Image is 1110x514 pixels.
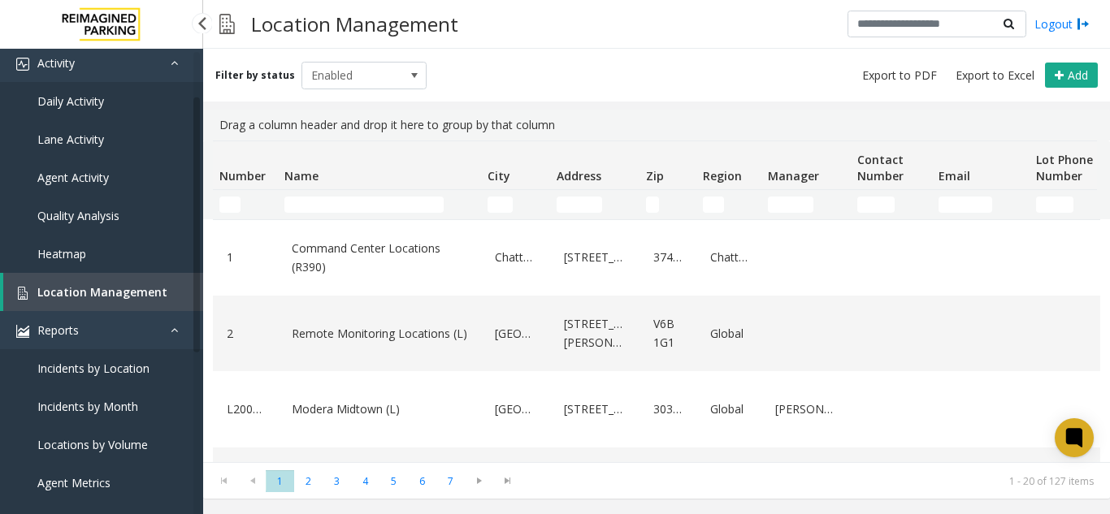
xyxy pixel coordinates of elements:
a: Global [706,321,752,347]
span: Activity [37,55,75,71]
img: logout [1077,15,1090,32]
input: Name Filter [284,197,444,213]
input: Region Filter [703,197,724,213]
span: Page 3 [323,470,351,492]
span: Export to Excel [956,67,1034,84]
span: Incidents by Month [37,399,138,414]
td: Email Filter [932,190,1030,219]
button: Export to Excel [949,64,1041,87]
span: Heatmap [37,246,86,261]
button: Add [1045,63,1098,89]
span: Page 1 [266,470,294,492]
a: [STREET_ADDRESS] [560,396,630,422]
a: Chattanooga [706,244,752,270]
img: pageIcon [219,4,235,44]
a: Command Center Locations (R390) [288,235,471,280]
span: Page 2 [294,470,323,492]
a: V6B 1G1 [649,311,687,356]
span: Zip [646,168,664,184]
td: Manager Filter [761,190,851,219]
span: Page 6 [408,470,436,492]
span: Manager [768,168,819,184]
a: Chattanooga [491,244,540,270]
div: Drag a column header and drop it here to group by that column [213,110,1100,140]
span: Quality Analysis [37,208,119,223]
span: Contact Number [857,152,904,184]
h3: Location Management [243,4,466,44]
a: Location Management [3,273,203,311]
span: Daily Activity [37,93,104,109]
button: Export to PDF [856,64,943,87]
a: Global [706,396,752,422]
span: Agent Activity [37,170,109,185]
td: City Filter [481,190,550,219]
span: Agent Metrics [37,475,111,490]
img: 'icon' [16,325,29,338]
span: Go to the last page [496,474,518,487]
span: Go to the next page [468,474,490,487]
span: Lot Phone Number [1036,152,1093,184]
input: Manager Filter [768,197,813,213]
td: Zip Filter [640,190,696,219]
td: Region Filter [696,190,761,219]
a: [PERSON_NAME] [771,396,841,422]
input: Email Filter [939,197,992,213]
img: 'icon' [16,287,29,300]
span: Export to PDF [862,67,937,84]
a: L20000500 [223,396,268,422]
span: Location Management [37,284,167,300]
span: Number [219,168,266,184]
span: Lane Activity [37,132,104,147]
a: 30309 [649,396,687,422]
input: Contact Number Filter [857,197,895,213]
span: Go to the next page [465,469,493,492]
a: [GEOGRAPHIC_DATA] [491,396,540,422]
span: Enabled [302,63,401,89]
input: Number Filter [219,197,241,213]
a: 1 [223,244,268,270]
label: Filter by status [215,68,295,83]
span: Page 5 [379,470,408,492]
img: 'icon' [16,58,29,71]
a: 2 [223,321,268,347]
span: Reports [37,322,79,338]
input: City Filter [488,197,513,213]
a: Remote Monitoring Locations (L) [288,321,471,347]
span: Page 7 [436,470,465,492]
span: Add [1068,67,1088,83]
input: Lot Phone Number Filter [1036,197,1073,213]
td: Address Filter [550,190,640,219]
span: Incidents by Location [37,361,150,376]
a: [STREET_ADDRESS][PERSON_NAME] [560,311,630,356]
td: Contact Number Filter [851,190,932,219]
a: [GEOGRAPHIC_DATA] [491,321,540,347]
td: Name Filter [278,190,481,219]
span: Region [703,168,742,184]
span: Go to the last page [493,469,522,492]
td: Number Filter [213,190,278,219]
span: Page 4 [351,470,379,492]
input: Address Filter [557,197,602,213]
a: Modera Midtown (L) [288,396,471,422]
a: Logout [1034,15,1090,32]
span: Email [939,168,970,184]
span: Locations by Volume [37,437,148,452]
a: 37402 [649,244,687,270]
a: [STREET_ADDRESS] [560,244,630,270]
span: Name [284,168,319,184]
div: Data table [203,140,1110,462]
span: City [488,168,510,184]
kendo-pager-info: 1 - 20 of 127 items [531,474,1094,488]
input: Zip Filter [646,197,659,213]
span: Address [557,168,601,184]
